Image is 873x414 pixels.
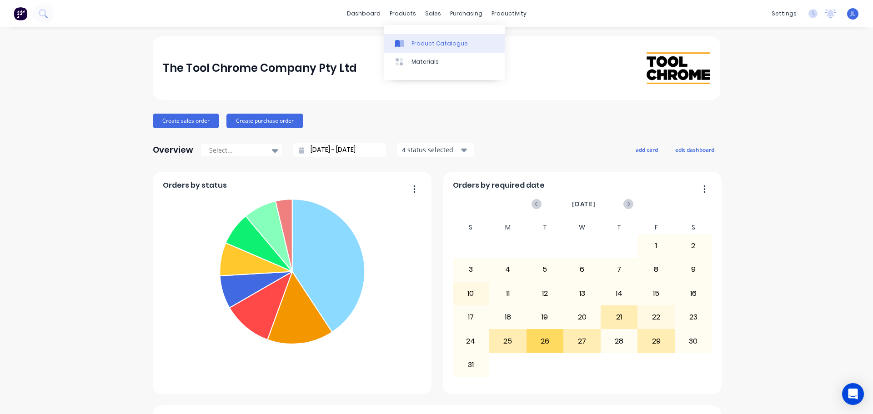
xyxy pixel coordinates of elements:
[163,59,357,77] div: The Tool Chrome Company Pty Ltd
[384,53,505,71] a: Materials
[402,145,459,155] div: 4 status selected
[453,180,545,191] span: Orders by required date
[563,221,601,234] div: W
[384,34,505,52] a: Product Catalogue
[490,306,526,329] div: 18
[342,7,385,20] a: dashboard
[572,199,596,209] span: [DATE]
[675,329,712,352] div: 30
[675,306,712,329] div: 23
[490,258,526,281] div: 4
[453,329,489,352] div: 24
[564,329,600,352] div: 27
[675,234,712,257] div: 2
[453,258,489,281] div: 3
[527,258,563,281] div: 5
[453,306,489,329] div: 17
[669,144,720,155] button: edit dashboard
[638,258,674,281] div: 8
[601,221,638,234] div: T
[564,282,600,305] div: 13
[153,114,219,128] button: Create sales order
[647,52,710,84] img: The Tool Chrome Company Pty Ltd
[767,7,801,20] div: settings
[453,354,489,376] div: 31
[638,329,674,352] div: 29
[630,144,664,155] button: add card
[452,221,490,234] div: S
[601,258,637,281] div: 7
[637,221,675,234] div: F
[675,258,712,281] div: 9
[411,58,439,66] div: Materials
[385,7,421,20] div: products
[601,306,637,329] div: 21
[490,329,526,352] div: 25
[564,258,600,281] div: 6
[453,282,489,305] div: 10
[14,7,27,20] img: Factory
[527,282,563,305] div: 12
[601,329,637,352] div: 28
[850,10,855,18] span: JL
[527,221,564,234] div: T
[527,329,563,352] div: 26
[527,306,563,329] div: 19
[842,383,864,405] div: Open Intercom Messenger
[489,221,527,234] div: M
[397,143,474,157] button: 4 status selected
[490,282,526,305] div: 11
[411,40,468,48] div: Product Catalogue
[487,7,531,20] div: productivity
[638,234,674,257] div: 1
[421,7,446,20] div: sales
[226,114,303,128] button: Create purchase order
[446,7,487,20] div: purchasing
[675,221,712,234] div: S
[163,180,227,191] span: Orders by status
[638,306,674,329] div: 22
[564,306,600,329] div: 20
[638,282,674,305] div: 15
[153,141,193,159] div: Overview
[601,282,637,305] div: 14
[675,282,712,305] div: 16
